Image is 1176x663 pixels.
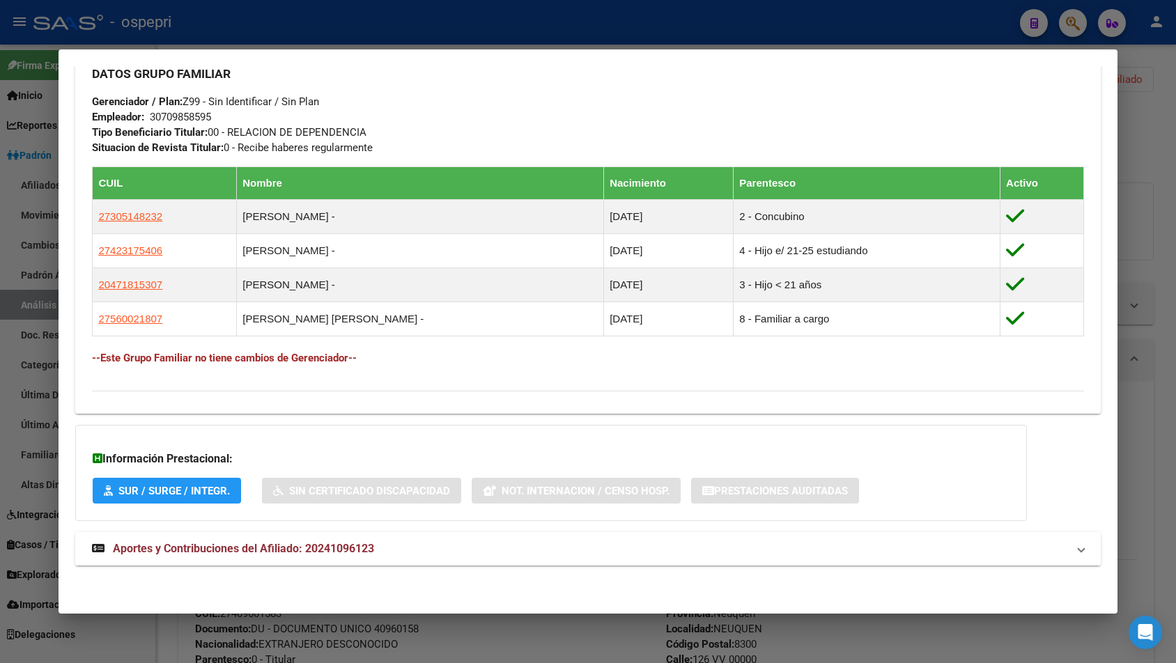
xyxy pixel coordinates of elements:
[92,350,1083,366] h4: --Este Grupo Familiar no tiene cambios de Gerenciador--
[93,478,241,504] button: SUR / SURGE / INTEGR.
[92,95,319,108] span: Z99 - Sin Identificar / Sin Plan
[502,485,670,497] span: Not. Internacion / Censo Hosp.
[734,166,1000,199] th: Parentesco
[734,233,1000,267] td: 4 - Hijo e/ 21-25 estudiando
[604,166,734,199] th: Nacimiento
[734,199,1000,233] td: 2 - Concubino
[98,313,162,325] span: 27560021807
[604,302,734,336] td: [DATE]
[472,478,681,504] button: Not. Internacion / Censo Hosp.
[604,233,734,267] td: [DATE]
[691,478,859,504] button: Prestaciones Auditadas
[237,166,604,199] th: Nombre
[262,478,461,504] button: Sin Certificado Discapacidad
[75,532,1100,565] mat-expansion-panel-header: Aportes y Contribuciones del Afiliado: 20241096123
[237,267,604,302] td: [PERSON_NAME] -
[1000,166,1084,199] th: Activo
[93,451,1009,467] h3: Información Prestacional:
[734,267,1000,302] td: 3 - Hijo < 21 años
[604,267,734,302] td: [DATE]
[113,542,374,555] span: Aportes y Contribuciones del Afiliado: 20241096123
[714,485,848,497] span: Prestaciones Auditadas
[1129,616,1162,649] div: Open Intercom Messenger
[92,126,208,139] strong: Tipo Beneficiario Titular:
[92,95,183,108] strong: Gerenciador / Plan:
[92,66,1083,81] h3: DATOS GRUPO FAMILIAR
[92,126,366,139] span: 00 - RELACION DE DEPENDENCIA
[604,199,734,233] td: [DATE]
[92,141,224,154] strong: Situacion de Revista Titular:
[237,233,604,267] td: [PERSON_NAME] -
[150,109,211,125] div: 30709858595
[289,485,450,497] span: Sin Certificado Discapacidad
[118,485,230,497] span: SUR / SURGE / INTEGR.
[92,141,373,154] span: 0 - Recibe haberes regularmente
[92,111,144,123] strong: Empleador:
[237,302,604,336] td: [PERSON_NAME] [PERSON_NAME] -
[98,244,162,256] span: 27423175406
[237,199,604,233] td: [PERSON_NAME] -
[734,302,1000,336] td: 8 - Familiar a cargo
[93,166,237,199] th: CUIL
[98,279,162,290] span: 20471815307
[98,210,162,222] span: 27305148232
